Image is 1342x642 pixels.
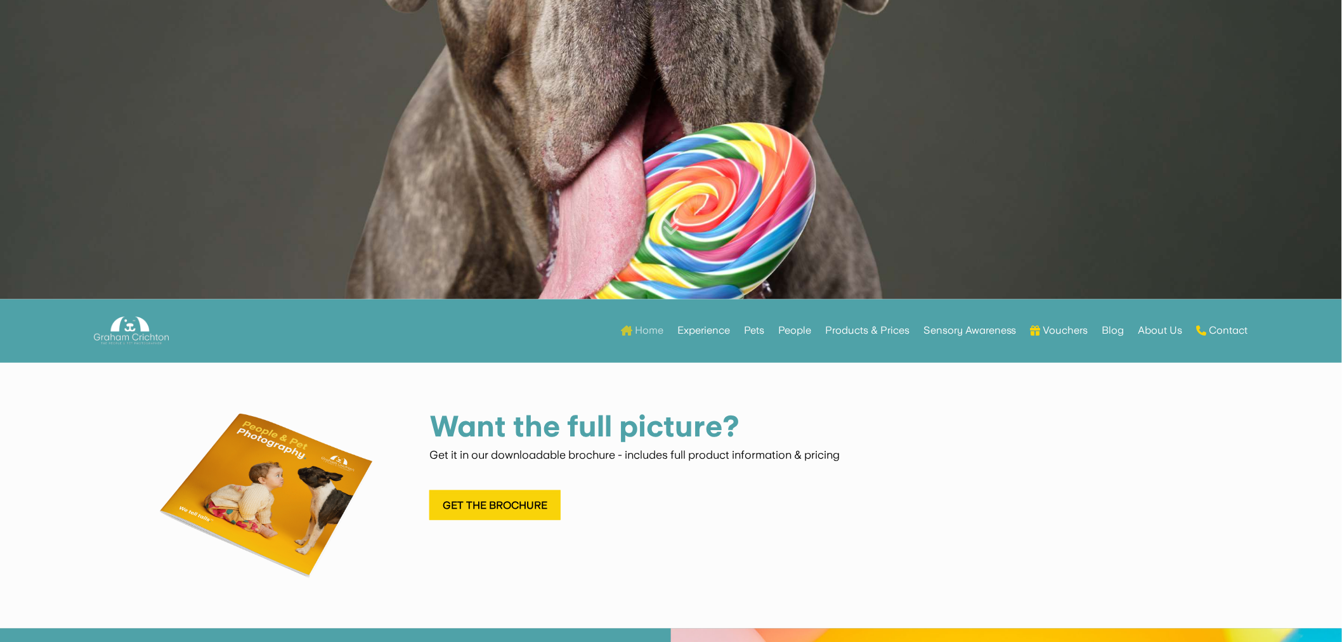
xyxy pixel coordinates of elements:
p: Get it in our downloadable brochure - includes full product information & pricing [429,447,1182,462]
img: brochurecover [160,412,374,580]
h1: Want the full picture? [429,412,1182,447]
a: Pets [744,306,764,355]
a: Get the Brochure [429,490,561,520]
a: Sensory Awareness [923,306,1017,355]
a: Home [621,306,663,355]
a: Vouchers [1031,306,1088,355]
a: Products & Prices [825,306,909,355]
a: Experience [677,306,730,355]
img: Graham Crichton Photography Logo - Graham Crichton - Belfast Family & Pet Photography Studio [94,313,169,348]
a: Blog [1102,306,1124,355]
a: Contact [1197,306,1248,355]
a: About Us [1138,306,1183,355]
a: People [778,306,811,355]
